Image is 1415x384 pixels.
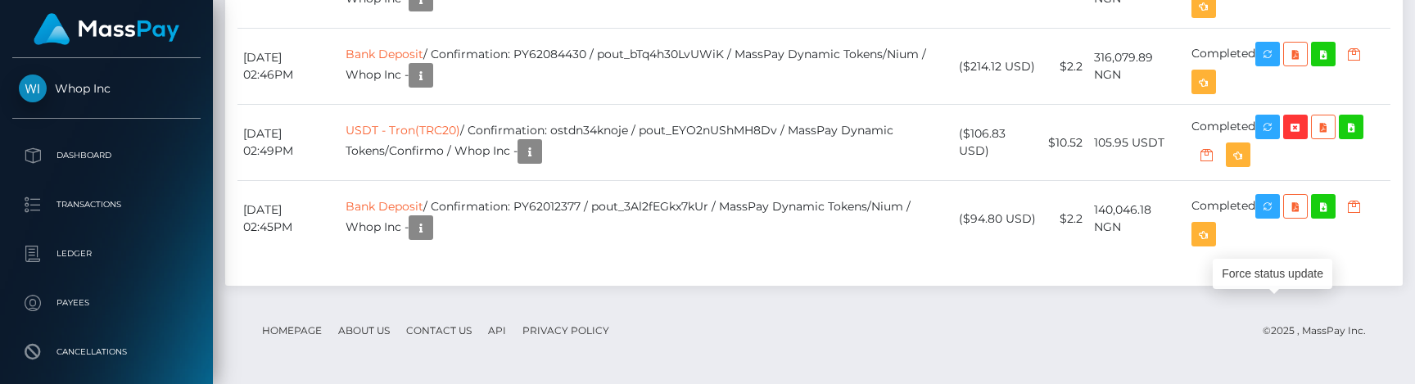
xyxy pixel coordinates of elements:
td: 140,046.18 NGN [1088,181,1186,257]
a: Payees [12,282,201,323]
td: 105.95 USDT [1088,105,1186,181]
td: ($214.12 USD) [953,29,1042,105]
td: 316,079.89 NGN [1088,29,1186,105]
span: Whop Inc [12,81,201,96]
td: $2.2 [1042,29,1088,105]
a: About Us [332,318,396,343]
p: Dashboard [19,143,194,168]
p: Ledger [19,242,194,266]
p: Payees [19,291,194,315]
a: Privacy Policy [516,318,616,343]
td: [DATE] 02:49PM [237,105,340,181]
a: USDT - Tron(TRC20) [346,123,460,138]
td: / Confirmation: PY62012377 / pout_3Al2fEGkx7kUr / MassPay Dynamic Tokens/Nium / Whop Inc - [340,181,954,257]
td: Completed [1186,181,1390,257]
td: $2.2 [1042,181,1088,257]
a: Transactions [12,184,201,225]
td: $10.52 [1042,105,1088,181]
td: ($106.83 USD) [953,105,1042,181]
a: Bank Deposit [346,199,423,214]
td: ($94.80 USD) [953,181,1042,257]
a: Contact Us [400,318,478,343]
td: [DATE] 02:45PM [237,181,340,257]
p: Transactions [19,192,194,217]
p: Cancellations [19,340,194,364]
td: Completed [1186,29,1390,105]
a: Dashboard [12,135,201,176]
img: Whop Inc [19,75,47,102]
td: / Confirmation: PY62084430 / pout_bTq4h30LvUWiK / MassPay Dynamic Tokens/Nium / Whop Inc - [340,29,954,105]
td: Completed [1186,105,1390,181]
div: Force status update [1213,259,1332,289]
td: [DATE] 02:46PM [237,29,340,105]
a: API [481,318,513,343]
a: Homepage [255,318,328,343]
img: MassPay Logo [34,13,179,45]
a: Bank Deposit [346,47,423,61]
a: Ledger [12,233,201,274]
td: / Confirmation: ostdn34knoje / pout_EYO2nUShMH8Dv / MassPay Dynamic Tokens/Confirmo / Whop Inc - [340,105,954,181]
div: © 2025 , MassPay Inc. [1263,322,1378,340]
a: Cancellations [12,332,201,373]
